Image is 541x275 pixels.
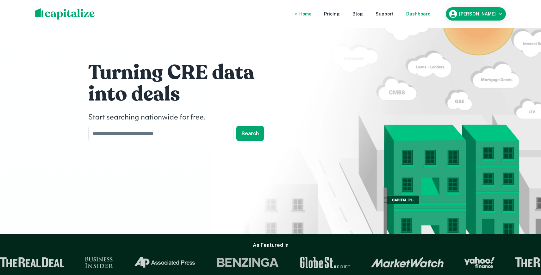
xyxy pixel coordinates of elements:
a: Dashboard [406,10,431,17]
img: Associated Press [133,257,195,268]
button: Search [236,126,264,141]
a: Blog [352,10,363,17]
img: Yahoo Finance [463,257,494,268]
h6: As Featured In [253,241,289,249]
button: [PERSON_NAME] [446,7,506,21]
h1: into deals [88,82,278,107]
img: capitalize-logo.png [35,8,95,20]
img: Business Insider [84,257,113,268]
h6: [PERSON_NAME] [459,12,496,16]
img: Benzinga [215,257,279,268]
a: Support [376,10,394,17]
img: GlobeSt [299,257,350,268]
img: Market Watch [370,257,443,268]
iframe: Chat Widget [509,224,541,255]
a: Home [299,10,311,17]
h1: Turning CRE data [88,60,278,85]
a: Pricing [324,10,340,17]
h4: Start searching nationwide for free. [88,112,278,123]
